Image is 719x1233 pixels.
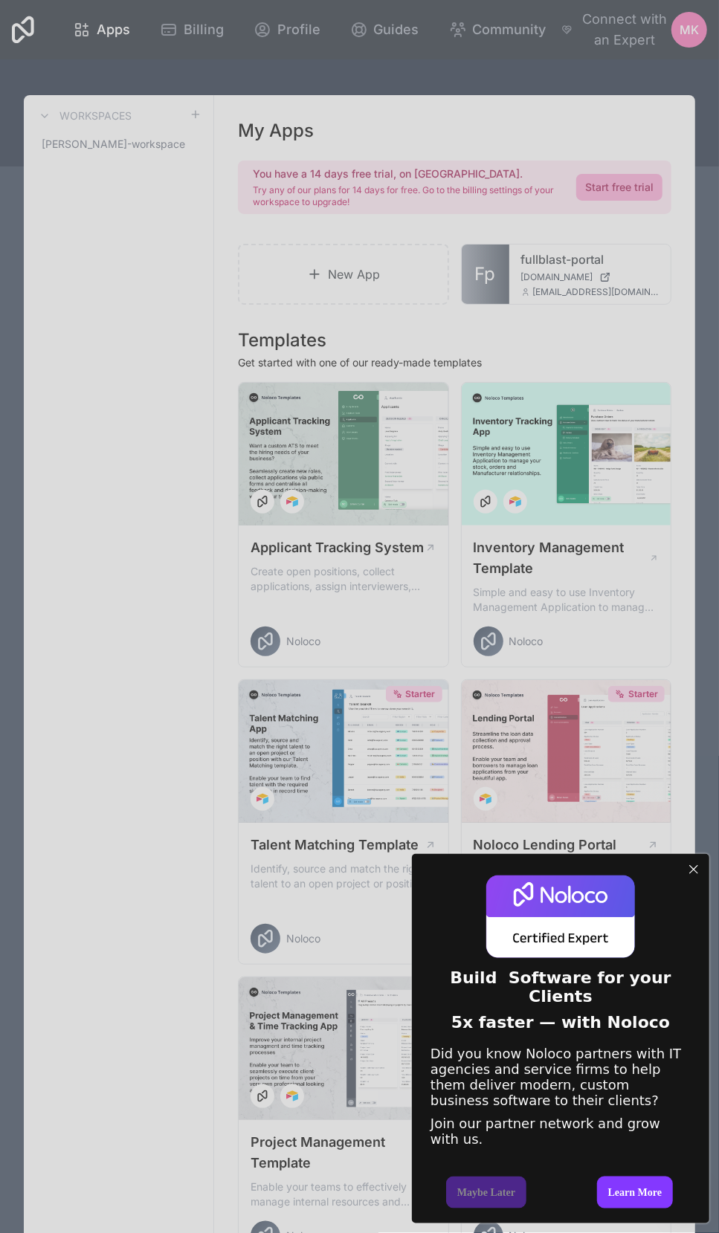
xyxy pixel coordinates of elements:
[431,1116,660,1147] span: Join our partner network and grow with us.
[450,968,671,1006] span: Build Software for your Clients
[431,1046,681,1108] span: Did you know Noloco partners with IT agencies and service firms to help them deliver modern, cust...
[446,1177,526,1208] div: Maybe Later
[451,1013,670,1032] span: 5x faster — with Noloco
[486,876,635,958] img: 5759845126778225.png
[597,1177,673,1208] div: Learn More
[412,854,709,1223] div: entering slideout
